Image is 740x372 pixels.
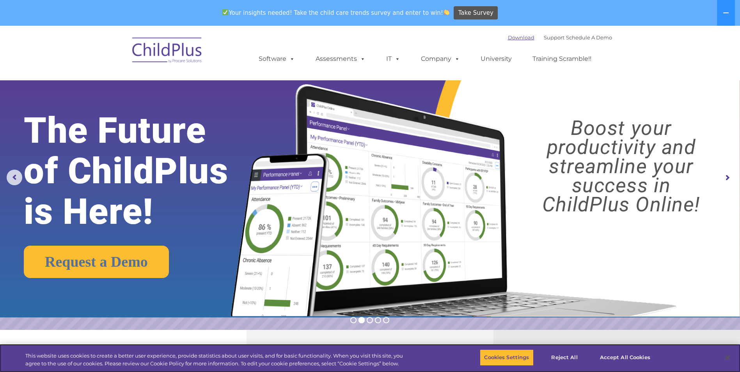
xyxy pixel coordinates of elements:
img: 👏 [444,9,449,15]
a: Company [413,51,468,67]
span: Take Survey [458,6,493,20]
a: University [473,51,520,67]
a: IT [378,51,408,67]
a: Support [544,34,564,41]
a: Training Scramble!! [525,51,599,67]
div: This website uses cookies to create a better user experience, provide statistics about user visit... [25,352,407,367]
img: ChildPlus by Procare Solutions [128,32,206,71]
a: Software [251,51,303,67]
button: Cookies Settings [480,349,533,366]
a: Request a Demo [24,246,169,278]
font: | [508,34,612,41]
a: Schedule A Demo [566,34,612,41]
rs-layer: The Future of ChildPlus is Here! [24,110,260,232]
img: ✅ [222,9,228,15]
span: Phone number [108,83,142,89]
button: Accept All Cookies [596,349,655,366]
rs-layer: Boost your productivity and streamline your success in ChildPlus Online! [511,119,731,214]
button: Close [719,349,736,366]
a: Take Survey [454,6,498,20]
span: Last name [108,51,132,57]
span: Your insights needed! Take the child care trends survey and enter to win! [219,5,453,20]
a: Download [508,34,534,41]
button: Reject All [540,349,589,366]
a: Assessments [308,51,373,67]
